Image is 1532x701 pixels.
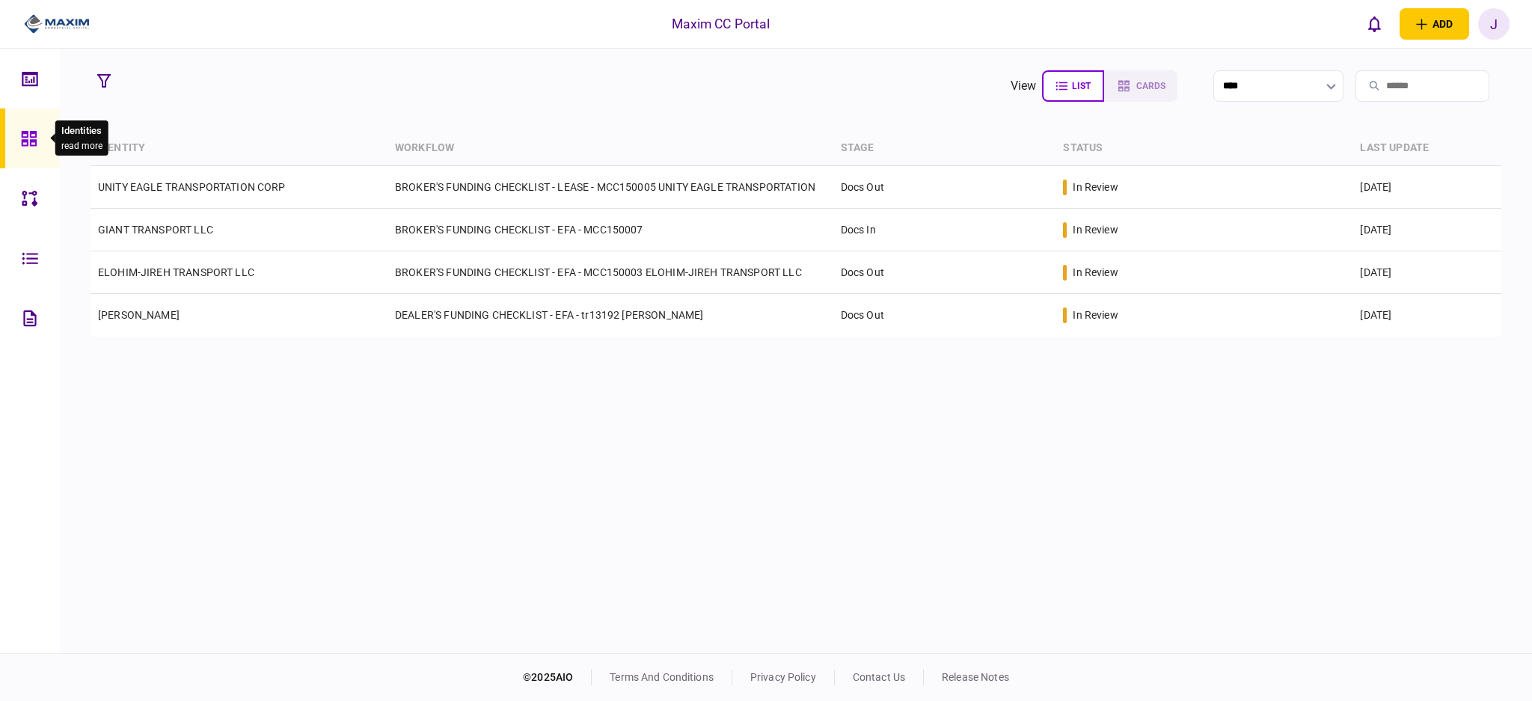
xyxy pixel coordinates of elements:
td: [DATE] [1352,166,1501,209]
div: Identities [61,123,102,138]
div: view [1011,77,1037,95]
a: UNITY EAGLE TRANSPORTATION CORP [98,181,286,193]
th: identity [91,131,387,166]
td: BROKER'S FUNDING CHECKLIST - EFA - MCC150003 ELOHIM-JIREH TRANSPORT LLC [387,251,833,294]
button: read more [61,141,102,151]
th: status [1055,131,1352,166]
td: [DATE] [1352,294,1501,337]
div: Maxim CC Portal [672,14,770,34]
td: Docs Out [833,166,1056,209]
a: privacy policy [750,671,816,683]
th: stage [833,131,1056,166]
div: in review [1073,222,1118,237]
button: J [1478,8,1510,40]
a: GIANT TRANSPORT LLC [98,224,213,236]
div: in review [1073,180,1118,195]
th: workflow [387,131,833,166]
a: contact us [853,671,905,683]
td: BROKER'S FUNDING CHECKLIST - EFA - MCC150007 [387,209,833,251]
a: terms and conditions [610,671,714,683]
button: cards [1104,70,1177,102]
img: client company logo [24,13,91,35]
td: BROKER'S FUNDING CHECKLIST - LEASE - MCC150005 UNITY EAGLE TRANSPORTATION [387,166,833,209]
th: last update [1352,131,1501,166]
div: © 2025 AIO [523,670,592,685]
td: Docs Out [833,251,1056,294]
span: list [1072,81,1091,91]
span: cards [1136,81,1165,91]
td: DEALER'S FUNDING CHECKLIST - EFA - tr13192 [PERSON_NAME] [387,294,833,337]
a: [PERSON_NAME] [98,309,180,321]
td: Docs In [833,209,1056,251]
div: in review [1073,307,1118,322]
button: open notifications list [1359,8,1391,40]
a: release notes [942,671,1009,683]
td: [DATE] [1352,209,1501,251]
a: ELOHIM-JIREH TRANSPORT LLC [98,266,254,278]
button: open adding identity options [1400,8,1469,40]
td: Docs Out [833,294,1056,337]
button: list [1042,70,1104,102]
td: [DATE] [1352,251,1501,294]
div: in review [1073,265,1118,280]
